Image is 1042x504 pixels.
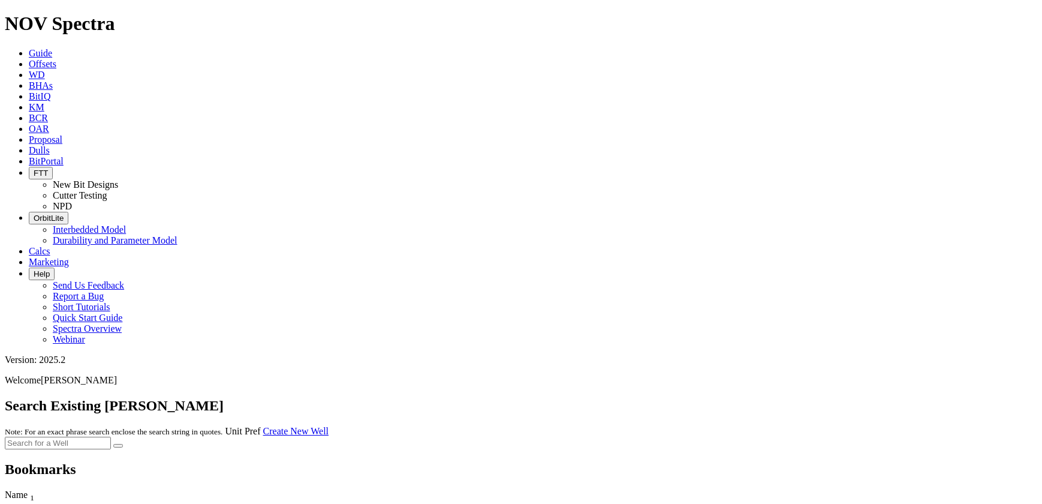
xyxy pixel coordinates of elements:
a: Durability and Parameter Model [53,235,177,245]
h1: NOV Spectra [5,13,1037,35]
h2: Bookmarks [5,461,1037,478]
a: Calcs [29,246,50,256]
a: Interbedded Model [53,224,126,235]
h2: Search Existing [PERSON_NAME] [5,398,1037,414]
a: KM [29,102,44,112]
p: Welcome [5,375,1037,386]
div: Name Sort None [5,490,957,503]
a: Create New Well [263,426,329,436]
span: Name [5,490,28,500]
a: BitIQ [29,91,50,101]
div: Version: 2025.2 [5,355,1037,365]
a: Report a Bug [53,291,104,301]
a: Unit Pref [225,426,260,436]
a: Webinar [53,334,85,344]
button: OrbitLite [29,212,68,224]
span: [PERSON_NAME] [41,375,117,385]
a: Send Us Feedback [53,280,124,290]
a: Short Tutorials [53,302,110,312]
input: Search for a Well [5,437,111,449]
small: Note: For an exact phrase search enclose the search string in quotes. [5,427,222,436]
a: Guide [29,48,52,58]
a: NPD [53,201,72,211]
a: Cutter Testing [53,190,107,200]
span: OrbitLite [34,214,64,223]
button: Help [29,268,55,280]
button: FTT [29,167,53,179]
sub: 1 [30,493,34,502]
span: Sort None [30,490,34,500]
a: OAR [29,124,49,134]
a: Marketing [29,257,69,267]
span: Help [34,269,50,278]
a: New Bit Designs [53,179,118,190]
a: Quick Start Guide [53,313,122,323]
a: BitPortal [29,156,64,166]
a: Dulls [29,145,50,155]
a: Offsets [29,59,56,69]
a: WD [29,70,45,80]
a: Spectra Overview [53,323,122,334]
a: BHAs [29,80,53,91]
a: Proposal [29,134,62,145]
span: FTT [34,169,48,178]
a: BCR [29,113,48,123]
